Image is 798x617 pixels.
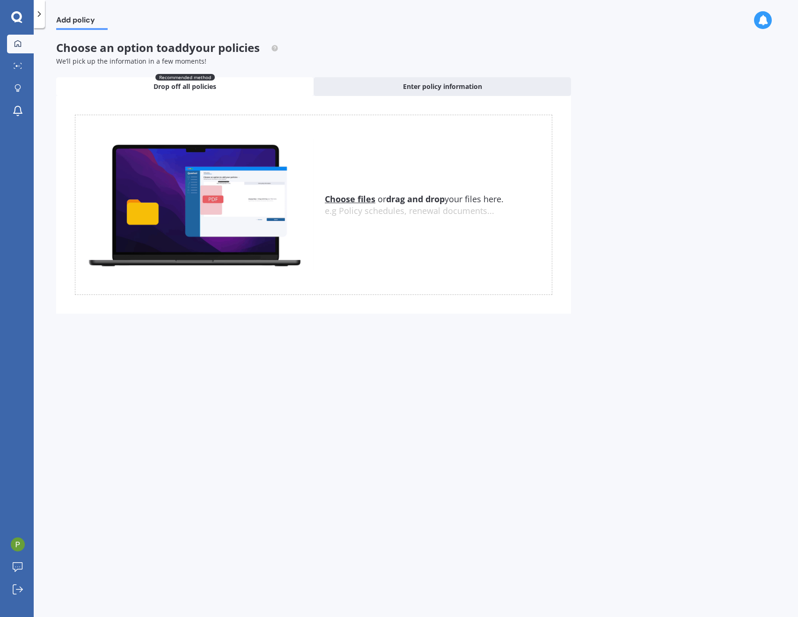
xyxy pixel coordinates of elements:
[155,74,215,81] span: Recommended method
[156,40,260,55] span: to add your policies
[56,40,278,55] span: Choose an option
[154,82,216,91] span: Drop off all policies
[325,193,504,205] span: or your files here.
[56,57,206,66] span: We’ll pick up the information in a few moments!
[403,82,482,91] span: Enter policy information
[75,139,314,271] img: upload.de96410c8ce839c3fdd5.gif
[56,15,108,28] span: Add policy
[325,206,552,216] div: e.g Policy schedules, renewal documents...
[386,193,445,205] b: drag and drop
[11,537,25,551] img: AGNmyxaGhti-Ao7P82XU4jJH7ppz9hRYzMePSIXx_fLQ=s96-c
[325,193,375,205] u: Choose files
